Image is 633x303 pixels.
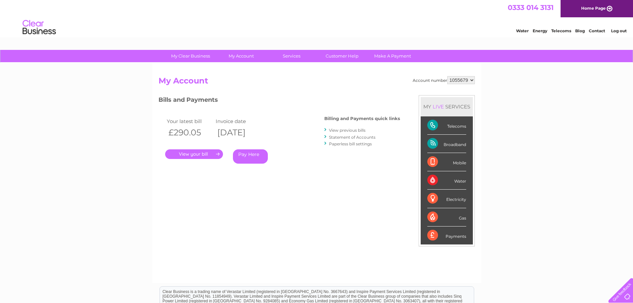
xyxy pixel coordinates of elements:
[589,28,605,33] a: Contact
[427,208,466,227] div: Gas
[421,97,473,116] div: MY SERVICES
[160,4,474,32] div: Clear Business is a trading name of Verastar Limited (registered in [GEOGRAPHIC_DATA] No. 3667643...
[158,95,400,107] h3: Bills and Payments
[533,28,547,33] a: Energy
[611,28,627,33] a: Log out
[158,76,475,89] h2: My Account
[329,141,372,146] a: Paperless bill settings
[516,28,529,33] a: Water
[165,126,214,139] th: £290.05
[551,28,571,33] a: Telecoms
[329,135,375,140] a: Statement of Accounts
[365,50,420,62] a: Make A Payment
[324,116,400,121] h4: Billing and Payments quick links
[214,117,263,126] td: Invoice date
[427,116,466,135] div: Telecoms
[214,50,268,62] a: My Account
[427,135,466,153] div: Broadband
[214,126,263,139] th: [DATE]
[264,50,319,62] a: Services
[329,128,366,133] a: View previous bills
[427,227,466,244] div: Payments
[427,171,466,190] div: Water
[233,149,268,164] a: Pay Here
[413,76,475,84] div: Account number
[427,153,466,171] div: Mobile
[22,17,56,38] img: logo.png
[508,3,554,12] a: 0333 014 3131
[165,149,223,159] a: .
[431,103,445,110] div: LIVE
[575,28,585,33] a: Blog
[163,50,218,62] a: My Clear Business
[315,50,369,62] a: Customer Help
[165,117,214,126] td: Your latest bill
[427,190,466,208] div: Electricity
